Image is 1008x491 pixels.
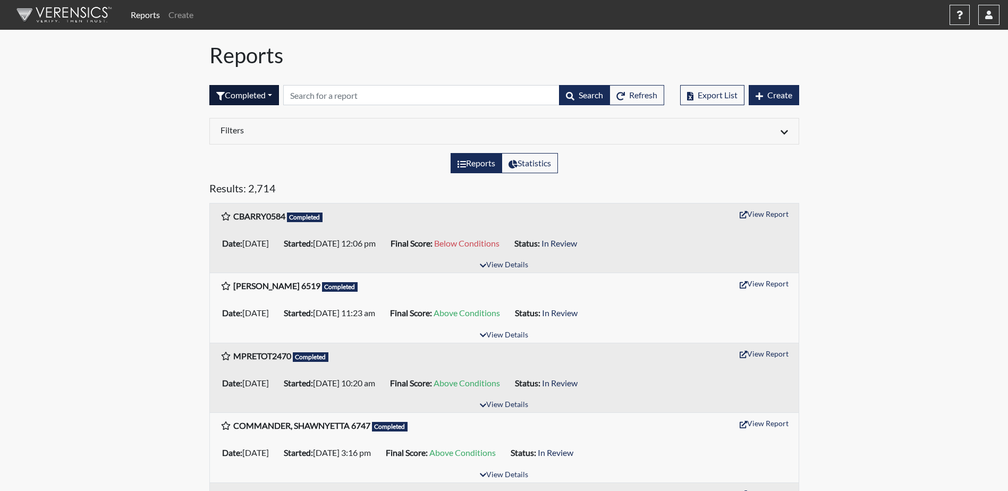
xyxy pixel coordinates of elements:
[164,4,198,26] a: Create
[221,125,496,135] h6: Filters
[222,308,242,318] b: Date:
[279,235,386,252] li: [DATE] 12:06 pm
[222,378,242,388] b: Date:
[475,468,533,482] button: View Details
[209,85,279,105] button: Completed
[218,235,279,252] li: [DATE]
[390,378,432,388] b: Final Score:
[511,447,536,458] b: Status:
[541,238,577,248] span: In Review
[283,85,560,105] input: Search by Registration ID, Interview Number, or Investigation Name.
[735,345,793,362] button: View Report
[279,304,386,321] li: [DATE] 11:23 am
[284,378,313,388] b: Started:
[502,153,558,173] label: View statistics about completed interviews
[749,85,799,105] button: Create
[735,415,793,431] button: View Report
[233,420,370,430] b: COMMANDER, SHAWNYETTA 6747
[542,378,578,388] span: In Review
[514,238,540,248] b: Status:
[322,282,358,292] span: Completed
[735,206,793,222] button: View Report
[284,447,313,458] b: Started:
[209,182,799,199] h5: Results: 2,714
[279,375,386,392] li: [DATE] 10:20 am
[515,378,540,388] b: Status:
[538,447,573,458] span: In Review
[475,328,533,343] button: View Details
[735,275,793,292] button: View Report
[579,90,603,100] span: Search
[209,43,799,68] h1: Reports
[475,258,533,273] button: View Details
[222,447,242,458] b: Date:
[698,90,738,100] span: Export List
[218,375,279,392] li: [DATE]
[434,378,500,388] span: Above Conditions
[386,447,428,458] b: Final Score:
[233,281,320,291] b: [PERSON_NAME] 6519
[434,308,500,318] span: Above Conditions
[475,398,533,412] button: View Details
[293,352,329,362] span: Completed
[629,90,657,100] span: Refresh
[391,238,433,248] b: Final Score:
[609,85,664,105] button: Refresh
[767,90,792,100] span: Create
[284,308,313,318] b: Started:
[213,125,796,138] div: Click to expand/collapse filters
[559,85,610,105] button: Search
[542,308,578,318] span: In Review
[222,238,242,248] b: Date:
[126,4,164,26] a: Reports
[372,422,408,431] span: Completed
[218,444,279,461] li: [DATE]
[434,238,499,248] span: Below Conditions
[429,447,496,458] span: Above Conditions
[209,85,279,105] div: Filter by interview status
[284,238,313,248] b: Started:
[233,351,291,361] b: MPRETOT2470
[515,308,540,318] b: Status:
[233,211,285,221] b: CBARRY0584
[218,304,279,321] li: [DATE]
[279,444,382,461] li: [DATE] 3:16 pm
[680,85,744,105] button: Export List
[287,213,323,222] span: Completed
[451,153,502,173] label: View the list of reports
[390,308,432,318] b: Final Score:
